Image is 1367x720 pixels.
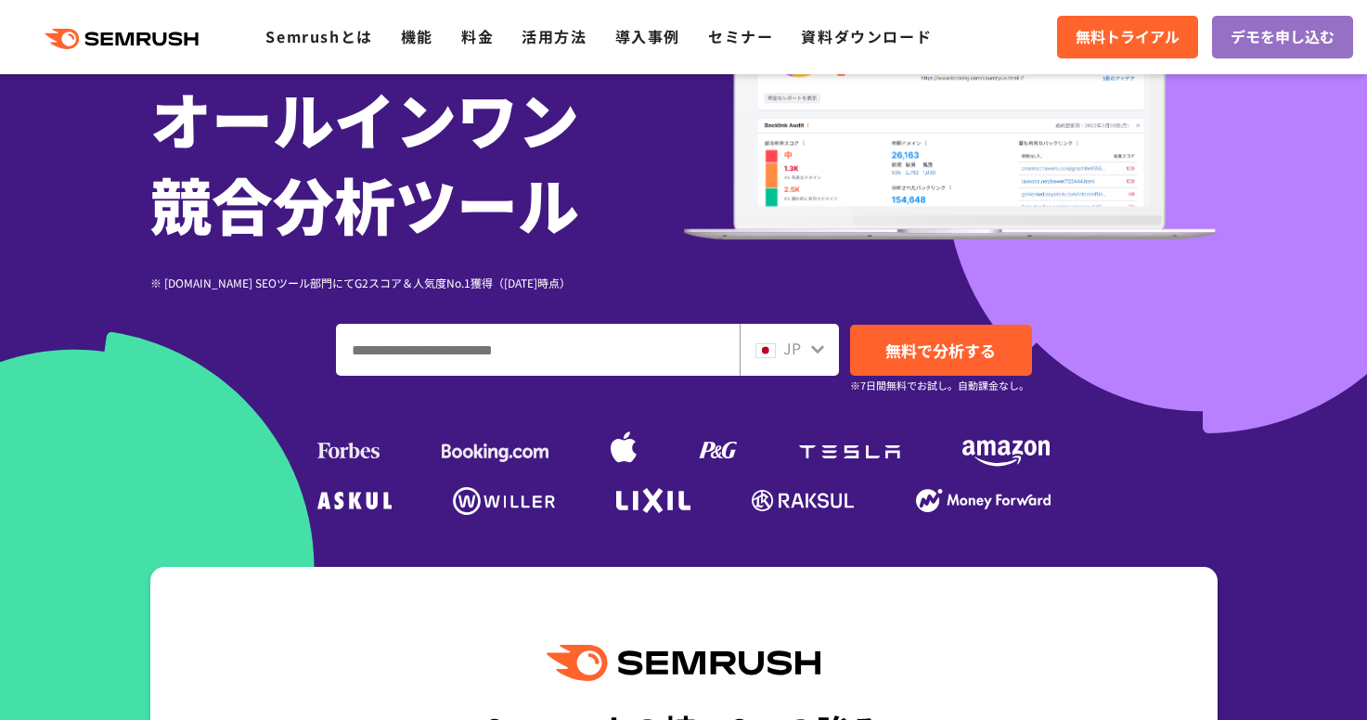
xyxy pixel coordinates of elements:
[850,325,1032,376] a: 無料で分析する
[615,25,680,47] a: 導入事例
[150,274,684,291] div: ※ [DOMAIN_NAME] SEOツール部門にてG2スコア＆人気度No.1獲得（[DATE]時点）
[1057,16,1198,58] a: 無料トライアル
[522,25,587,47] a: 活用方法
[850,377,1029,394] small: ※7日間無料でお試し。自動課金なし。
[150,75,684,246] h1: オールインワン 競合分析ツール
[337,325,739,375] input: ドメイン、キーワードまたはURLを入力してください
[885,339,996,362] span: 無料で分析する
[1212,16,1353,58] a: デモを申し込む
[783,337,801,359] span: JP
[708,25,773,47] a: セミナー
[1076,25,1180,49] span: 無料トライアル
[461,25,494,47] a: 料金
[265,25,372,47] a: Semrushとは
[547,645,819,681] img: Semrush
[801,25,932,47] a: 資料ダウンロード
[401,25,433,47] a: 機能
[1231,25,1335,49] span: デモを申し込む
